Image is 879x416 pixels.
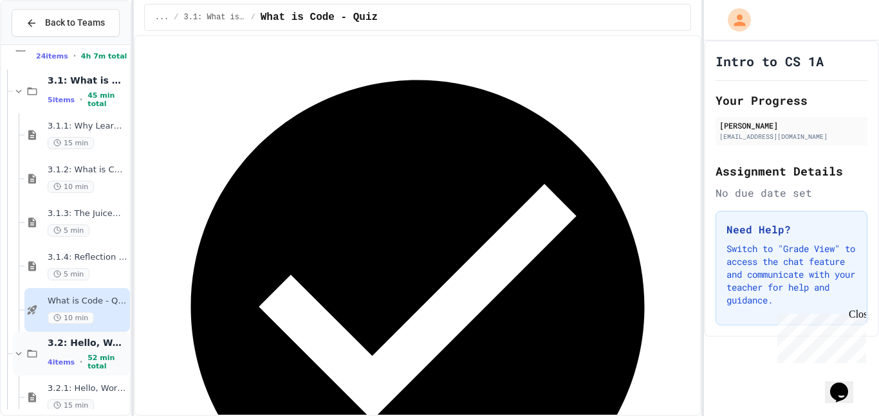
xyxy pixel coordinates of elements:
[48,296,127,307] span: What is Code - Quiz
[714,5,754,35] div: My Account
[5,5,89,82] div: Chat with us now!Close
[726,242,856,307] p: Switch to "Grade View" to access the chat feature and communicate with your teacher for help and ...
[48,137,94,149] span: 15 min
[48,208,127,219] span: 3.1.3: The JuiceMind IDE
[48,224,89,237] span: 5 min
[88,91,127,108] span: 45 min total
[48,165,127,176] span: 3.1.2: What is Code?
[81,52,127,60] span: 4h 7m total
[48,312,94,324] span: 10 min
[48,121,127,132] span: 3.1.1: Why Learn to Program?
[719,132,864,141] div: [EMAIL_ADDRESS][DOMAIN_NAME]
[726,222,856,237] h3: Need Help?
[184,12,246,23] span: 3.1: What is Code?
[48,252,127,263] span: 3.1.4: Reflection - Evolving Technology
[45,16,105,30] span: Back to Teams
[251,12,255,23] span: /
[48,358,75,366] span: 4 items
[48,181,94,193] span: 10 min
[716,91,867,109] h2: Your Progress
[88,354,127,370] span: 52 min total
[716,162,867,180] h2: Assignment Details
[261,10,378,25] span: What is Code - Quiz
[772,309,866,363] iframe: chat widget
[36,52,68,60] span: 24 items
[48,383,127,394] span: 3.2.1: Hello, World!
[174,12,178,23] span: /
[80,357,82,367] span: •
[12,9,120,37] button: Back to Teams
[80,95,82,105] span: •
[73,51,76,61] span: •
[48,268,89,280] span: 5 min
[48,75,127,86] span: 3.1: What is Code?
[716,185,867,201] div: No due date set
[48,96,75,104] span: 5 items
[716,52,824,70] h1: Intro to CS 1A
[719,120,864,131] div: [PERSON_NAME]
[48,337,127,348] span: 3.2: Hello, World!
[825,365,866,403] iframe: chat widget
[155,12,169,23] span: ...
[48,399,94,411] span: 15 min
